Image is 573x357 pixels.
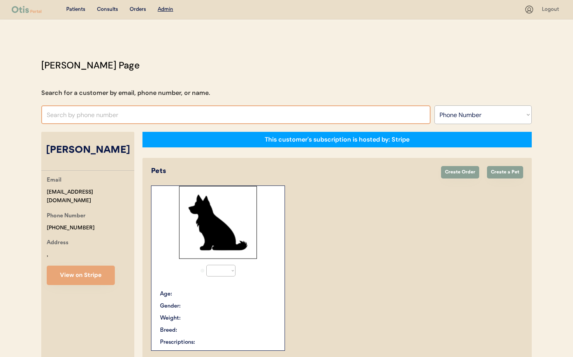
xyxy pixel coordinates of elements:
img: Rectangle%2029.svg [179,186,257,259]
div: Breed: [160,326,177,334]
div: [EMAIL_ADDRESS][DOMAIN_NAME] [47,188,134,206]
div: Search for a customer by email, phone number, or name. [41,88,210,98]
div: , [47,250,48,259]
div: Address [47,238,69,248]
div: [PERSON_NAME] Page [41,58,140,72]
div: Logout [542,6,561,14]
button: Create Order [441,166,479,178]
div: Age: [160,290,172,298]
div: Weight: [160,314,181,322]
div: Consults [97,6,118,14]
u: Admin [158,7,173,12]
div: Gender: [160,302,181,310]
input: Search by phone number [41,105,431,124]
div: Phone Number [47,212,86,221]
button: Create a Pet [487,166,523,178]
div: [PHONE_NUMBER] [47,224,95,233]
button: View on Stripe [47,266,115,285]
div: Orders [130,6,146,14]
div: Patients [66,6,85,14]
div: Email [47,176,62,185]
div: Pets [151,166,433,177]
div: Prescriptions: [160,338,195,346]
div: [PERSON_NAME] [41,143,134,158]
div: This customer's subscription is hosted by: Stripe [265,135,410,144]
